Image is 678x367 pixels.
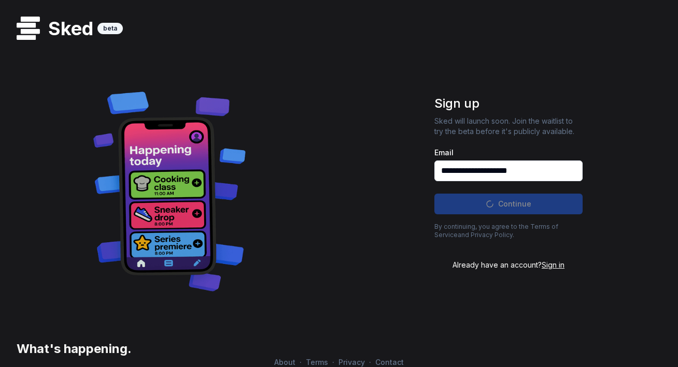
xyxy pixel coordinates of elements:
[302,358,332,366] a: Terms
[12,341,132,357] h3: What's happening.
[434,260,583,270] div: Already have an account?
[88,80,251,300] img: Decorative
[334,358,369,366] a: Privacy
[542,260,564,269] span: Sign in
[371,358,408,366] a: Contact
[471,231,513,239] a: Privacy Policy
[434,149,583,156] label: Email
[17,17,40,40] img: logo
[434,223,558,239] a: Terms of Service
[97,23,123,34] div: beta
[434,95,583,112] h1: Sign up
[40,18,97,39] h1: Sked
[270,358,300,366] a: About
[434,116,583,137] p: Sked will launch soon. Join the waitlist to try the beta before it's publicly available.
[434,223,583,239] p: By continuing, you agree to the and .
